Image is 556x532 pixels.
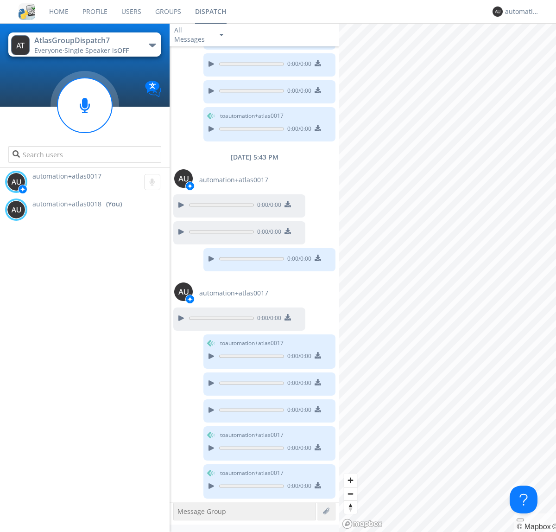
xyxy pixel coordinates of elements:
[284,87,311,97] span: 0:00 / 0:00
[284,314,291,320] img: download media button
[284,60,311,70] span: 0:00 / 0:00
[254,314,281,324] span: 0:00 / 0:00
[315,444,321,450] img: download media button
[19,3,35,20] img: cddb5a64eb264b2086981ab96f4c1ba7
[174,169,193,188] img: 373638.png
[344,474,357,487] button: Zoom in
[284,228,291,234] img: download media button
[517,519,524,521] button: Toggle attribution
[284,379,311,389] span: 0:00 / 0:00
[315,125,321,131] img: download media button
[170,153,339,162] div: [DATE] 5:43 PM
[32,199,101,209] span: automation+atlas0018
[220,431,284,439] span: to automation+atlas0017
[220,34,223,36] img: caret-down-sm.svg
[34,46,139,55] div: Everyone ·
[315,255,321,261] img: download media button
[284,352,311,362] span: 0:00 / 0:00
[145,81,161,97] img: Translation enabled
[199,288,268,298] span: automation+atlas0017
[315,379,321,385] img: download media button
[254,228,281,238] span: 0:00 / 0:00
[11,35,30,55] img: 373638.png
[342,519,383,529] a: Mapbox logo
[344,501,357,514] span: Reset bearing to north
[284,201,291,207] img: download media button
[344,500,357,514] button: Reset bearing to north
[315,482,321,488] img: download media button
[220,339,284,347] span: to automation+atlas0017
[220,469,284,477] span: to automation+atlas0017
[315,60,321,66] img: download media button
[315,352,321,359] img: download media button
[315,406,321,412] img: download media button
[344,487,357,500] button: Zoom out
[284,482,311,492] span: 0:00 / 0:00
[117,46,129,55] span: OFF
[199,175,268,185] span: automation+atlas0017
[8,32,161,57] button: AtlasGroupDispatch7Everyone·Single Speaker isOFF
[7,173,25,191] img: 373638.png
[510,486,537,513] iframe: Toggle Customer Support
[106,199,122,209] div: (You)
[8,146,161,163] input: Search users
[174,282,193,301] img: 373638.png
[254,201,281,211] span: 0:00 / 0:00
[34,35,139,46] div: AtlasGroupDispatch7
[32,172,101,180] span: automation+atlas0017
[517,523,550,531] a: Mapbox
[284,255,311,265] span: 0:00 / 0:00
[284,406,311,416] span: 0:00 / 0:00
[315,87,321,93] img: download media button
[493,6,503,17] img: 373638.png
[220,112,284,120] span: to automation+atlas0017
[64,46,129,55] span: Single Speaker is
[505,7,540,16] div: automation+atlas0018
[284,125,311,135] span: 0:00 / 0:00
[284,444,311,454] span: 0:00 / 0:00
[7,200,25,219] img: 373638.png
[174,26,211,44] div: All Messages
